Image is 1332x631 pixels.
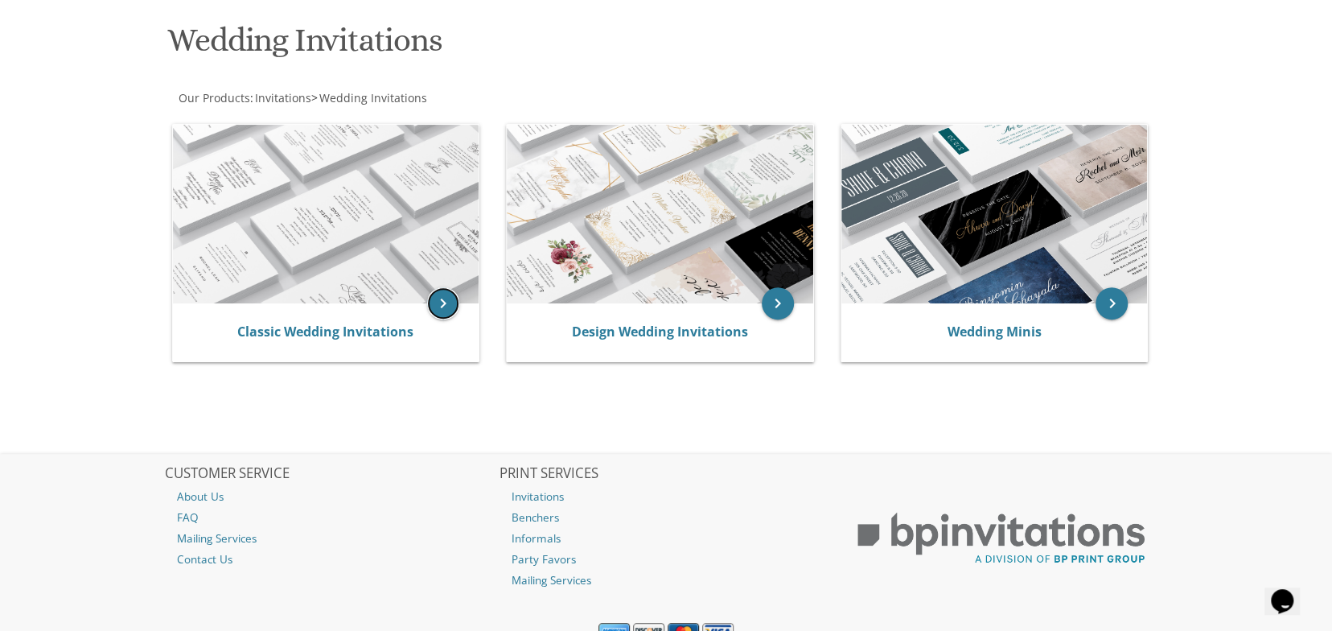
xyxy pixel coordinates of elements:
a: Invitations [253,90,311,105]
a: Mailing Services [499,570,832,591]
iframe: chat widget [1264,567,1316,615]
div: : [165,90,667,106]
span: Invitations [255,90,311,105]
a: Wedding Minis [948,323,1042,340]
a: keyboard_arrow_right [1096,287,1128,320]
a: keyboard_arrow_right [762,287,794,320]
h2: CUSTOMER SERVICE [165,466,498,482]
a: Our Products [177,90,250,105]
a: keyboard_arrow_right [427,287,459,320]
a: Design Wedding Invitations [572,323,748,340]
span: Wedding Invitations [319,90,427,105]
a: FAQ [165,507,498,528]
a: About Us [165,486,498,507]
img: Design Wedding Invitations [507,125,813,303]
a: Classic Wedding Invitations [237,323,413,340]
a: Informals [499,528,832,549]
a: Party Favors [499,549,832,570]
span: > [311,90,427,105]
h2: PRINT SERVICES [499,466,832,482]
a: Benchers [499,507,832,528]
a: Wedding Invitations [318,90,427,105]
a: Invitations [499,486,832,507]
img: Wedding Minis [841,125,1148,303]
a: Mailing Services [165,528,498,549]
a: Contact Us [165,549,498,570]
img: BP Print Group [835,498,1168,579]
img: Classic Wedding Invitations [173,125,479,303]
h1: Wedding Invitations [167,23,824,70]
